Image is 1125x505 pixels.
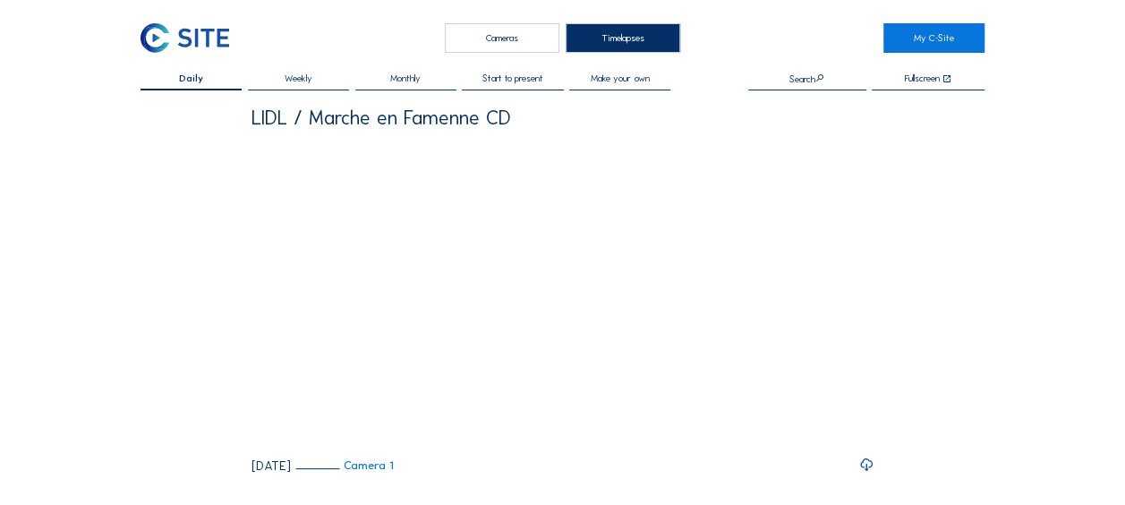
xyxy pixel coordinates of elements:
[251,108,511,128] div: LIDL / Marche en Famenne CD
[295,459,394,471] a: Camera 1
[905,73,940,84] div: Fullscreen
[141,23,242,53] a: C-SITE Logo
[285,73,312,83] span: Weekly
[482,73,543,83] span: Start to present
[591,73,649,83] span: Make your own
[566,23,680,53] div: Timelapses
[179,73,203,83] span: Daily
[251,137,874,449] video: Your browser does not support the video tag.
[390,73,421,83] span: Monthly
[883,23,984,53] a: My C-Site
[141,23,229,53] img: C-SITE Logo
[445,23,559,53] div: Cameras
[251,459,291,472] div: [DATE]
